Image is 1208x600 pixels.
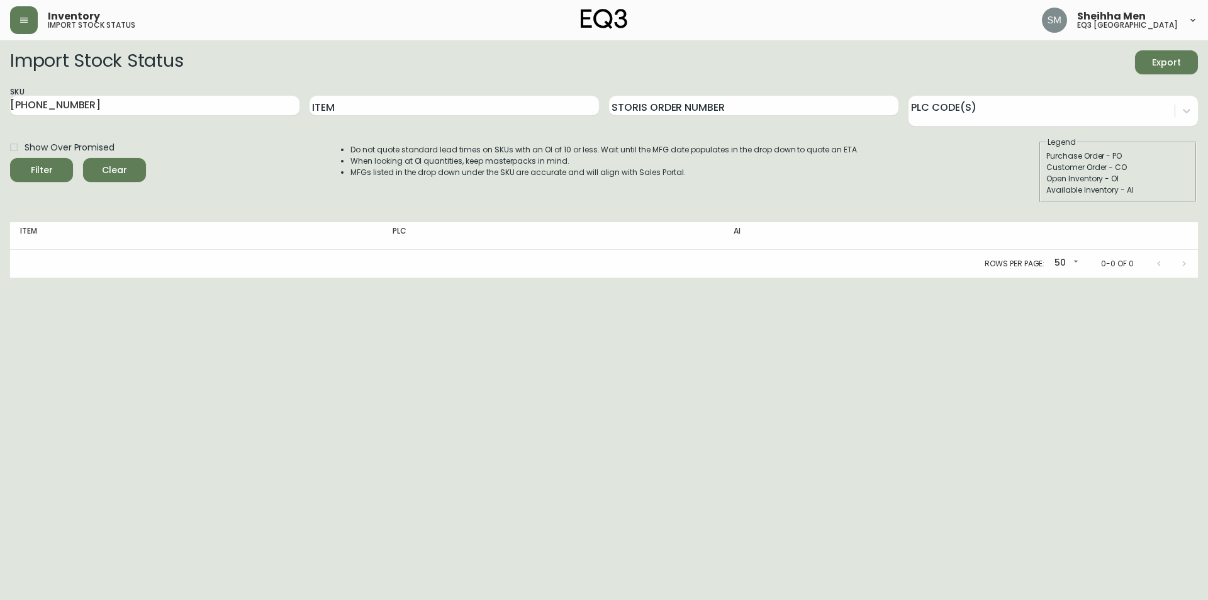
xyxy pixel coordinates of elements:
[1046,173,1190,184] div: Open Inventory - OI
[83,158,146,182] button: Clear
[1145,55,1188,71] span: Export
[581,9,627,29] img: logo
[383,222,724,250] th: PLC
[25,141,115,154] span: Show Over Promised
[1046,162,1190,173] div: Customer Order - CO
[350,144,859,156] li: Do not quote standard lead times on SKUs with an OI of 10 or less. Wait until the MFG date popula...
[1101,258,1134,269] p: 0-0 of 0
[1046,184,1190,196] div: Available Inventory - AI
[10,222,383,250] th: Item
[350,167,859,178] li: MFGs listed in the drop down under the SKU are accurate and will align with Sales Portal.
[10,50,183,74] h2: Import Stock Status
[1135,50,1198,74] button: Export
[985,258,1044,269] p: Rows per page:
[1049,253,1081,274] div: 50
[1077,21,1178,29] h5: eq3 [GEOGRAPHIC_DATA]
[1046,150,1190,162] div: Purchase Order - PO
[1046,137,1077,148] legend: Legend
[350,156,859,167] li: When looking at OI quantities, keep masterpacks in mind.
[93,162,136,178] span: Clear
[1077,11,1146,21] span: Sheihha Men
[10,158,73,182] button: Filter
[48,21,135,29] h5: import stock status
[724,222,995,250] th: AI
[1042,8,1067,33] img: cfa6f7b0e1fd34ea0d7b164297c1067f
[48,11,100,21] span: Inventory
